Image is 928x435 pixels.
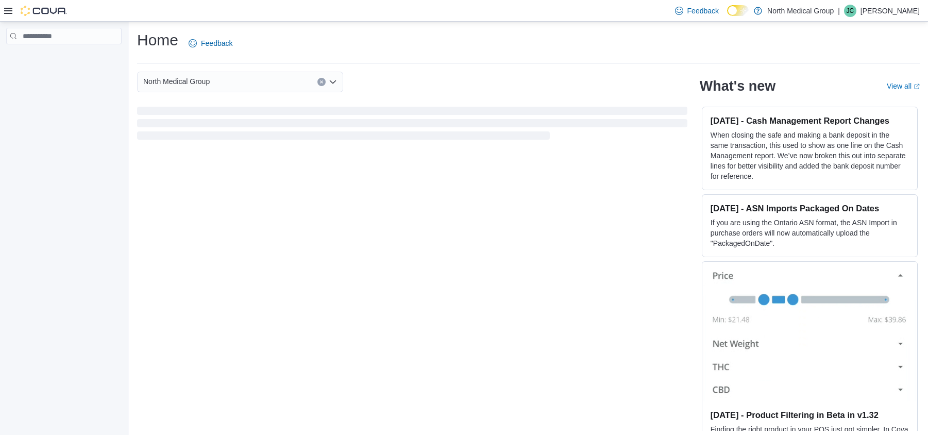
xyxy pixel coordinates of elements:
a: Feedback [671,1,723,21]
span: Feedback [201,38,232,48]
a: View allExternal link [887,82,920,90]
h1: Home [137,30,178,51]
div: John Clark [844,5,856,17]
nav: Complex example [6,46,122,71]
span: North Medical Group [143,75,210,88]
button: Open list of options [329,78,337,86]
h3: [DATE] - Product Filtering in Beta in v1.32 [711,410,909,420]
p: If you are using the Ontario ASN format, the ASN Import in purchase orders will now automatically... [711,217,909,248]
h3: [DATE] - Cash Management Report Changes [711,115,909,126]
span: Feedback [687,6,719,16]
p: [PERSON_NAME] [860,5,920,17]
button: Clear input [317,78,326,86]
svg: External link [914,83,920,90]
img: Cova [21,6,67,16]
p: North Medical Group [767,5,834,17]
span: JC [847,5,854,17]
span: Loading [137,109,687,142]
input: Dark Mode [727,5,749,16]
h3: [DATE] - ASN Imports Packaged On Dates [711,203,909,213]
h2: What's new [700,78,775,94]
p: | [838,5,840,17]
a: Feedback [184,33,237,54]
p: When closing the safe and making a bank deposit in the same transaction, this used to show as one... [711,130,909,181]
